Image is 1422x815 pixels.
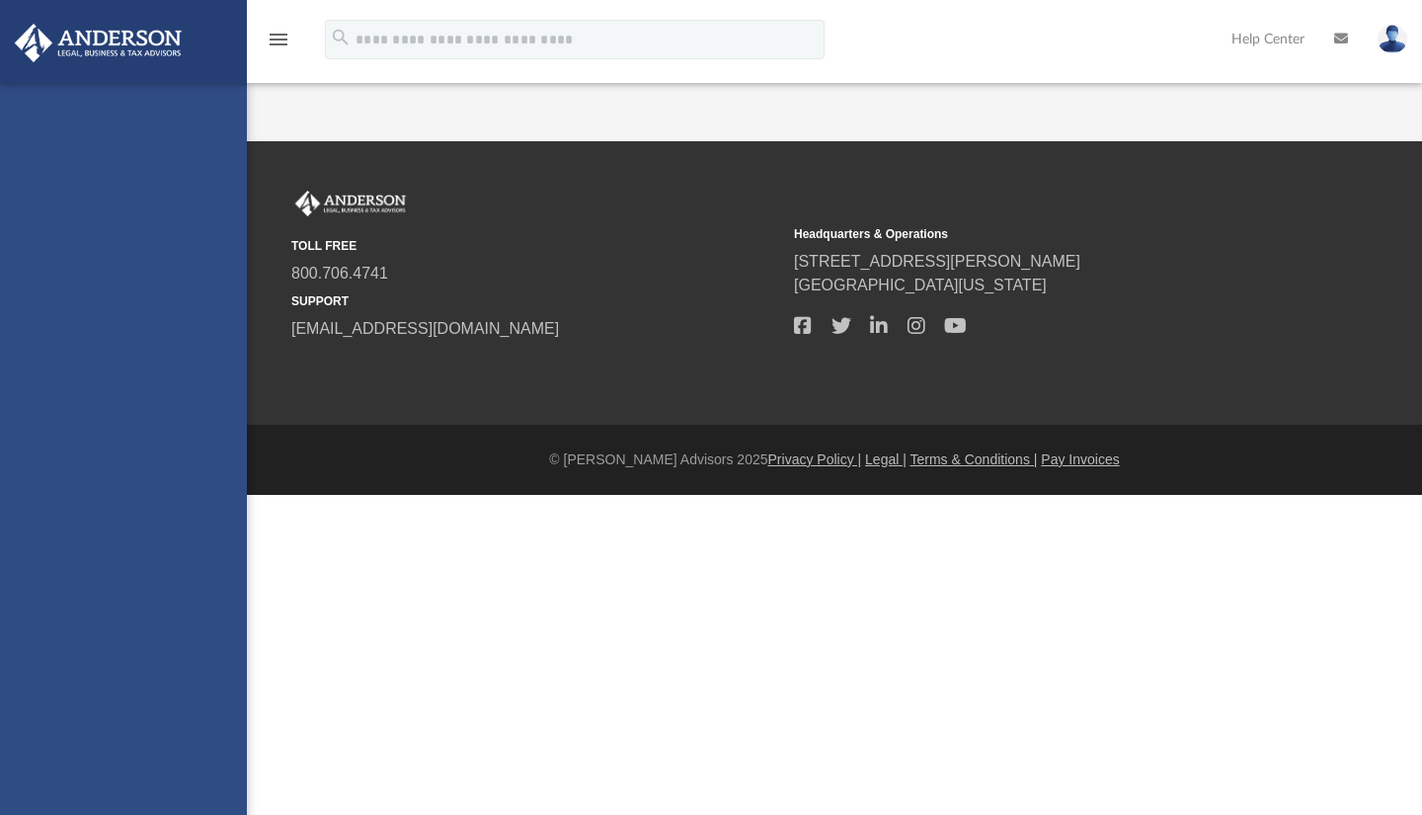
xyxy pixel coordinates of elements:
[794,277,1047,293] a: [GEOGRAPHIC_DATA][US_STATE]
[9,24,188,62] img: Anderson Advisors Platinum Portal
[291,237,780,255] small: TOLL FREE
[1378,25,1407,53] img: User Pic
[865,451,907,467] a: Legal |
[330,27,352,48] i: search
[1041,451,1119,467] a: Pay Invoices
[267,38,290,51] a: menu
[794,253,1080,270] a: [STREET_ADDRESS][PERSON_NAME]
[794,225,1283,243] small: Headquarters & Operations
[291,292,780,310] small: SUPPORT
[267,28,290,51] i: menu
[247,449,1422,470] div: © [PERSON_NAME] Advisors 2025
[910,451,1038,467] a: Terms & Conditions |
[291,191,410,216] img: Anderson Advisors Platinum Portal
[768,451,862,467] a: Privacy Policy |
[291,265,388,282] a: 800.706.4741
[291,320,559,337] a: [EMAIL_ADDRESS][DOMAIN_NAME]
